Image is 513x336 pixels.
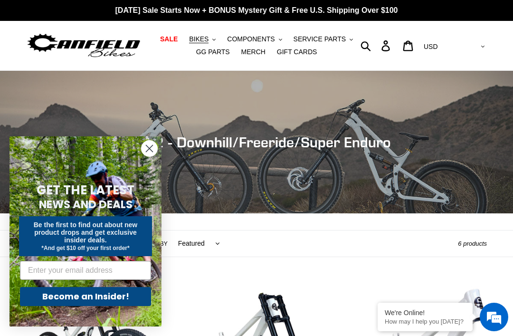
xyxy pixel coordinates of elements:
[385,309,465,317] div: We're Online!
[294,35,346,43] span: SERVICE PARTS
[184,33,220,46] button: BIKES
[277,48,317,56] span: GIFT CARDS
[189,35,209,43] span: BIKES
[227,35,275,43] span: COMPONENTS
[141,140,158,157] button: Close dialog
[272,46,322,58] a: GIFT CARDS
[37,182,134,199] span: GET THE LATEST
[41,245,129,251] span: *And get $10 off your first order*
[26,31,142,60] img: Canfield Bikes
[34,221,138,244] span: Be the first to find out about new product drops and get exclusive insider deals.
[241,48,266,56] span: MERCH
[155,33,182,46] a: SALE
[237,46,270,58] a: MERCH
[196,48,230,56] span: GG PARTS
[39,197,133,212] span: NEWS AND DEALS
[20,287,151,306] button: Become an Insider!
[458,240,487,247] span: 6 products
[160,35,178,43] span: SALE
[385,318,465,325] p: How may I help you today?
[20,261,151,280] input: Enter your email address
[222,33,286,46] button: COMPONENTS
[123,134,391,151] span: ONE.2 - Downhill/Freeride/Super Enduro
[191,46,235,58] a: GG PARTS
[289,33,358,46] button: SERVICE PARTS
